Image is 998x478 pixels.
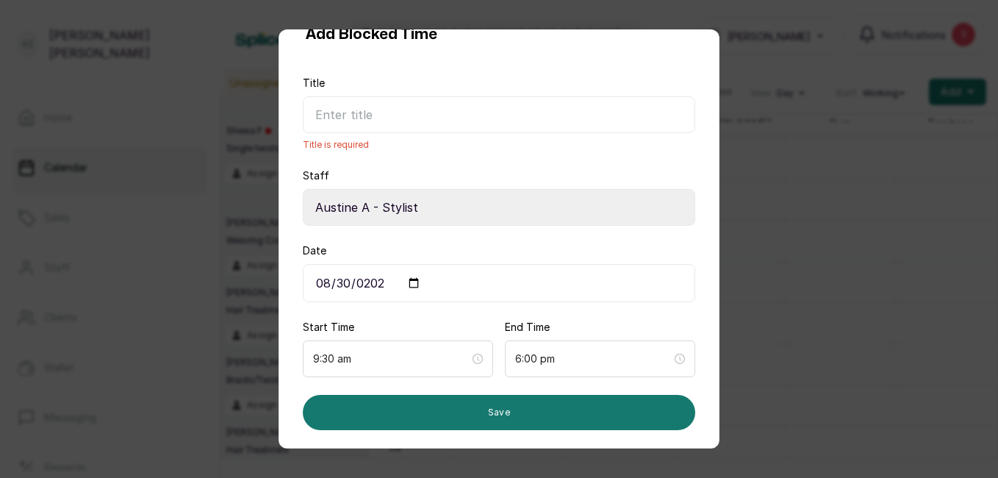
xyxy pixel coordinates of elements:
input: DD/MM/YY [303,264,695,302]
label: End Time [505,320,550,335]
label: Date [303,243,326,258]
input: Select time [313,351,470,367]
label: Start Time [303,320,354,335]
input: Select time [515,351,672,367]
input: Enter title [303,96,695,133]
label: Title [303,76,325,90]
span: Title is required [303,139,695,151]
label: Staff [303,168,329,183]
h1: Add Blocked Time [306,23,437,46]
button: Save [303,395,695,430]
